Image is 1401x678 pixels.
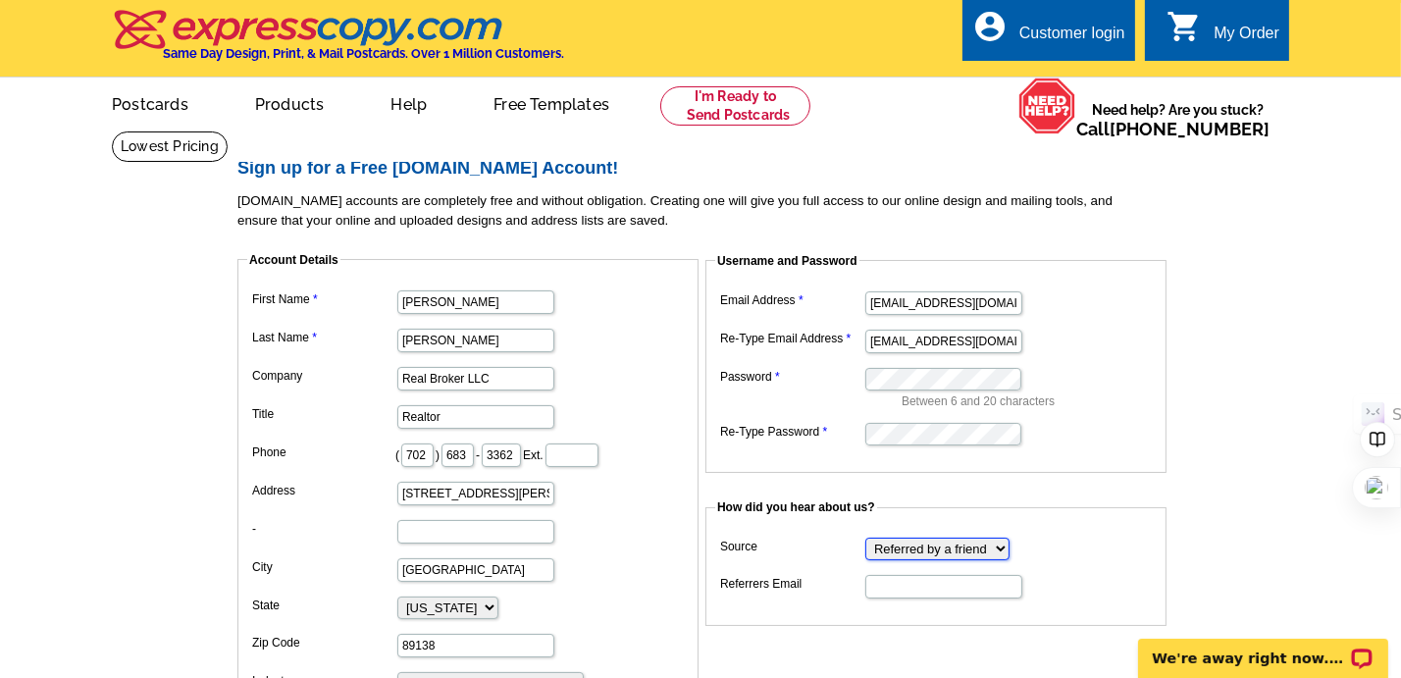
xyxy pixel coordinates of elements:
[720,575,863,593] label: Referrers Email
[252,405,395,423] label: Title
[720,330,863,347] label: Re-Type Email Address
[252,443,395,461] label: Phone
[715,498,877,516] legend: How did you hear about us?
[972,22,1125,46] a: account_circle Customer login
[252,482,395,499] label: Address
[252,520,395,538] label: -
[715,252,859,270] legend: Username and Password
[720,291,863,309] label: Email Address
[720,423,863,441] label: Re-Type Password
[224,79,356,126] a: Products
[1019,25,1125,52] div: Customer login
[163,46,564,61] h4: Same Day Design, Print, & Mail Postcards. Over 1 Million Customers.
[1167,22,1279,46] a: shopping_cart My Order
[1076,100,1279,139] span: Need help? Are you stuck?
[252,634,395,652] label: Zip Code
[112,24,564,61] a: Same Day Design, Print, & Mail Postcards. Over 1 Million Customers.
[1167,9,1202,44] i: shopping_cart
[1076,119,1270,139] span: Call
[720,368,863,386] label: Password
[972,9,1008,44] i: account_circle
[1018,78,1076,134] img: help
[252,290,395,308] label: First Name
[237,191,1179,231] p: [DOMAIN_NAME] accounts are completely free and without obligation. Creating one will give you ful...
[1214,25,1279,52] div: My Order
[720,538,863,555] label: Source
[462,79,641,126] a: Free Templates
[252,597,395,614] label: State
[237,158,1179,180] h2: Sign up for a Free [DOMAIN_NAME] Account!
[1125,616,1401,678] iframe: LiveChat chat widget
[247,439,689,469] dd: ( ) - Ext.
[1110,119,1270,139] a: [PHONE_NUMBER]
[80,79,220,126] a: Postcards
[247,251,340,269] legend: Account Details
[252,558,395,576] label: City
[252,367,395,385] label: Company
[902,392,1157,410] p: Between 6 and 20 characters
[252,329,395,346] label: Last Name
[359,79,458,126] a: Help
